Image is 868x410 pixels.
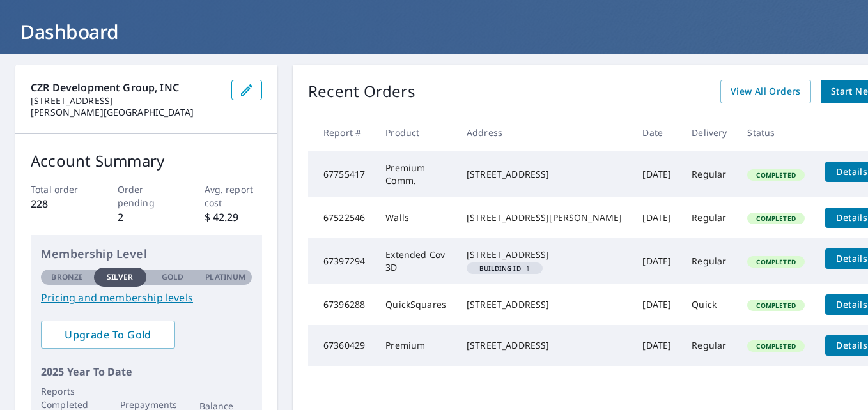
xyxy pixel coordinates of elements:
td: 67397294 [308,238,375,284]
span: Completed [748,301,803,310]
td: [DATE] [632,151,681,197]
p: 228 [31,196,89,211]
p: Order pending [118,183,176,209]
th: Report # [308,114,375,151]
td: 67360429 [308,325,375,366]
th: Status [737,114,814,151]
td: 67522546 [308,197,375,238]
p: Total order [31,183,89,196]
span: View All Orders [731,84,801,100]
div: [STREET_ADDRESS] [467,248,622,261]
p: Bronze [51,271,83,283]
td: 67755417 [308,151,375,197]
span: Completed [748,214,803,223]
p: [STREET_ADDRESS] [31,95,221,107]
td: [DATE] [632,238,681,284]
td: Regular [681,238,737,284]
span: Completed [748,171,803,179]
div: [STREET_ADDRESS][PERSON_NAME] [467,211,622,224]
p: $ 42.29 [205,209,263,225]
div: [STREET_ADDRESS] [467,298,622,311]
td: Quick [681,284,737,325]
em: Building ID [479,265,521,271]
p: 2025 Year To Date [41,364,252,379]
td: Regular [681,151,737,197]
td: [DATE] [632,197,681,238]
a: Upgrade To Gold [41,321,175,349]
td: 67396288 [308,284,375,325]
td: [DATE] [632,325,681,366]
a: View All Orders [720,80,811,103]
h1: Dashboard [15,19,853,45]
td: QuickSquares [375,284,456,325]
td: Regular [681,325,737,366]
td: Premium [375,325,456,366]
td: Regular [681,197,737,238]
td: [DATE] [632,284,681,325]
p: Account Summary [31,149,262,172]
p: Recent Orders [308,80,415,103]
p: Silver [107,271,134,283]
p: [PERSON_NAME][GEOGRAPHIC_DATA] [31,107,221,118]
p: Membership Level [41,245,252,262]
span: Upgrade To Gold [51,328,165,342]
a: Pricing and membership levels [41,290,252,305]
div: [STREET_ADDRESS] [467,339,622,352]
td: Premium Comm. [375,151,456,197]
span: Completed [748,257,803,266]
span: 1 [472,265,538,271]
th: Product [375,114,456,151]
div: [STREET_ADDRESS] [467,168,622,181]
th: Delivery [681,114,737,151]
p: Platinum [205,271,245,283]
p: Avg. report cost [205,183,263,209]
p: Gold [162,271,183,283]
td: Walls [375,197,456,238]
p: 2 [118,209,176,225]
span: Completed [748,342,803,351]
td: Extended Cov 3D [375,238,456,284]
p: CZR Development Group, INC [31,80,221,95]
th: Date [632,114,681,151]
th: Address [456,114,632,151]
